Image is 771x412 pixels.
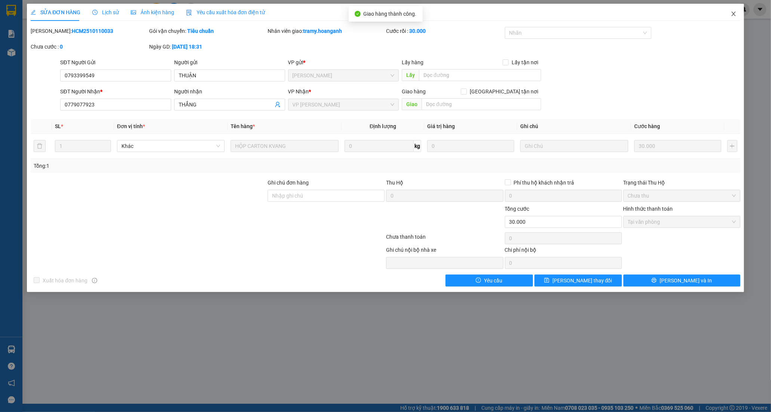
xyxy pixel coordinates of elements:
b: 30.000 [409,28,426,34]
span: Lấy tận nơi [509,58,541,66]
input: 0 [634,140,721,152]
span: user-add [275,102,281,108]
span: Khác [121,140,220,152]
span: check-circle [355,11,361,17]
div: Chưa cước : [31,43,148,51]
div: Ghi chú nội bộ nhà xe [386,246,503,257]
button: delete [34,140,46,152]
span: Thu Hộ [386,180,403,186]
input: Dọc đường [419,69,541,81]
div: Người nhận [174,87,285,96]
button: exclamation-circleYêu cầu [445,275,533,286]
span: clock-circle [92,10,98,15]
div: Gói vận chuyển: [149,27,266,35]
span: Ảnh kiện hàng [131,9,174,15]
input: Ghi Chú [520,140,628,152]
span: Lấy [402,69,419,81]
div: Chi phí nội bộ [505,246,622,257]
span: Hồ Chí Minh [293,70,395,81]
span: Giao hàng thành công. [364,11,417,17]
span: VP Phan Rang [293,99,395,110]
input: 0 [427,140,514,152]
span: Lịch sử [92,9,119,15]
span: Tổng cước [505,206,530,212]
span: printer [651,278,657,284]
span: picture [131,10,136,15]
span: SL [55,123,61,129]
b: 0 [60,44,63,50]
div: VP gửi [288,58,399,66]
label: Ghi chú đơn hàng [268,180,309,186]
span: Tên hàng [231,123,255,129]
button: save[PERSON_NAME] thay đổi [534,275,622,286]
span: Cước hàng [634,123,660,129]
span: Lấy hàng [402,59,423,65]
span: info-circle [92,278,97,283]
label: Hình thức thanh toán [623,206,673,212]
div: [PERSON_NAME]: [31,27,148,35]
div: Tổng: 1 [34,162,297,170]
b: [DATE] 18:31 [172,44,202,50]
div: SĐT Người Gửi [60,58,171,66]
input: VD: Bàn, Ghế [231,140,338,152]
span: Định lượng [370,123,396,129]
img: icon [186,10,192,16]
button: Close [723,4,744,25]
span: Giao [402,98,422,110]
span: Chưa thu [628,190,736,201]
span: Yêu cầu [484,276,502,285]
div: Ngày GD: [149,43,266,51]
span: [PERSON_NAME] thay đổi [552,276,612,285]
span: Giao hàng [402,89,426,95]
div: Chưa thanh toán [385,233,504,246]
input: Dọc đường [422,98,541,110]
span: [GEOGRAPHIC_DATA] tận nơi [467,87,541,96]
span: VP Nhận [288,89,309,95]
b: HCM2510110033 [72,28,113,34]
button: printer[PERSON_NAME] và In [623,275,740,286]
button: plus [727,140,737,152]
div: SĐT Người Nhận [60,87,171,96]
span: SỬA ĐƠN HÀNG [31,9,80,15]
span: Giá trị hàng [427,123,455,129]
span: edit [31,10,36,15]
input: Ghi chú đơn hàng [268,190,385,202]
div: Nhân viên giao: [268,27,385,35]
span: Đơn vị tính [117,123,145,129]
span: [PERSON_NAME] và In [660,276,712,285]
div: Cước rồi : [386,27,503,35]
span: Phí thu hộ khách nhận trả [511,179,577,187]
span: kg [414,140,421,152]
span: save [544,278,549,284]
div: Người gửi [174,58,285,66]
span: close [731,11,737,17]
span: exclamation-circle [476,278,481,284]
div: Trạng thái Thu Hộ [623,179,740,187]
span: Yêu cầu xuất hóa đơn điện tử [186,9,265,15]
span: Xuất hóa đơn hàng [40,276,90,285]
span: Tại văn phòng [628,216,736,227]
th: Ghi chú [517,119,631,134]
b: tramy.hoanganh [303,28,342,34]
b: Tiêu chuẩn [187,28,214,34]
